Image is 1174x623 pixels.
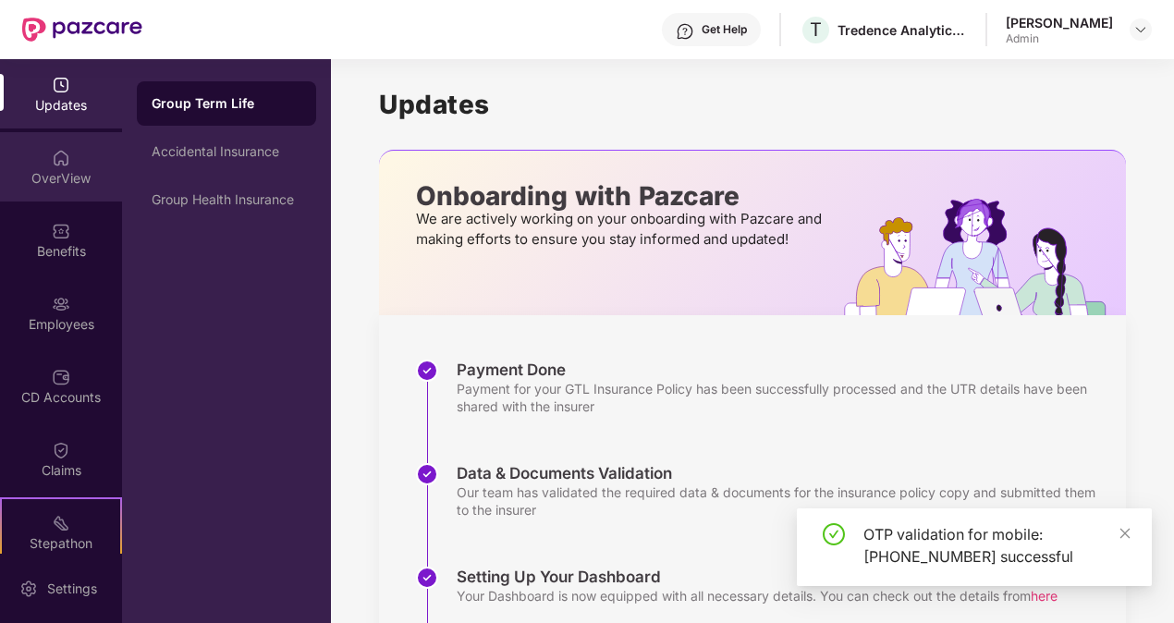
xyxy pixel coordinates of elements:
div: Accidental Insurance [152,144,301,159]
img: svg+xml;base64,PHN2ZyBpZD0iSGVscC0zMngzMiIgeG1sbnM9Imh0dHA6Ly93d3cudzMub3JnLzIwMDAvc3ZnIiB3aWR0aD... [676,22,694,41]
img: svg+xml;base64,PHN2ZyBpZD0iU3RlcC1Eb25lLTMyeDMyIiB4bWxucz0iaHR0cDovL3d3dy53My5vcmcvMjAwMC9zdmciIH... [416,360,438,382]
div: Group Term Life [152,94,301,113]
div: Admin [1006,31,1113,46]
img: hrOnboarding [844,199,1126,315]
img: svg+xml;base64,PHN2ZyBpZD0iU3RlcC1Eb25lLTMyeDMyIiB4bWxucz0iaHR0cDovL3d3dy53My5vcmcvMjAwMC9zdmciIH... [416,567,438,589]
span: T [810,18,822,41]
div: Payment Done [457,360,1107,380]
h1: Updates [379,89,1126,120]
img: svg+xml;base64,PHN2ZyBpZD0iQmVuZWZpdHMiIHhtbG5zPSJodHRwOi8vd3d3LnczLm9yZy8yMDAwL3N2ZyIgd2lkdGg9Ij... [52,222,70,240]
img: svg+xml;base64,PHN2ZyBpZD0iU3RlcC1Eb25lLTMyeDMyIiB4bWxucz0iaHR0cDovL3d3dy53My5vcmcvMjAwMC9zdmciIH... [416,463,438,485]
span: check-circle [823,523,845,545]
img: svg+xml;base64,PHN2ZyBpZD0iRW1wbG95ZWVzIiB4bWxucz0iaHR0cDovL3d3dy53My5vcmcvMjAwMC9zdmciIHdpZHRoPS... [52,295,70,313]
div: Settings [42,580,103,598]
div: Group Health Insurance [152,192,301,207]
img: svg+xml;base64,PHN2ZyBpZD0iRHJvcGRvd24tMzJ4MzIiIHhtbG5zPSJodHRwOi8vd3d3LnczLm9yZy8yMDAwL3N2ZyIgd2... [1133,22,1148,37]
div: Get Help [702,22,747,37]
img: svg+xml;base64,PHN2ZyBpZD0iQ2xhaW0iIHhtbG5zPSJodHRwOi8vd3d3LnczLm9yZy8yMDAwL3N2ZyIgd2lkdGg9IjIwIi... [52,441,70,459]
div: Payment for your GTL Insurance Policy has been successfully processed and the UTR details have be... [457,380,1107,415]
img: svg+xml;base64,PHN2ZyB4bWxucz0iaHR0cDovL3d3dy53My5vcmcvMjAwMC9zdmciIHdpZHRoPSIyMSIgaGVpZ2h0PSIyMC... [52,514,70,532]
div: OTP validation for mobile: [PHONE_NUMBER] successful [863,523,1130,568]
div: Data & Documents Validation [457,463,1107,483]
img: svg+xml;base64,PHN2ZyBpZD0iVXBkYXRlZCIgeG1sbnM9Imh0dHA6Ly93d3cudzMub3JnLzIwMDAvc3ZnIiB3aWR0aD0iMj... [52,76,70,94]
img: svg+xml;base64,PHN2ZyBpZD0iU2V0dGluZy0yMHgyMCIgeG1sbnM9Imh0dHA6Ly93d3cudzMub3JnLzIwMDAvc3ZnIiB3aW... [19,580,38,598]
div: Our team has validated the required data & documents for the insurance policy copy and submitted ... [457,483,1107,519]
img: svg+xml;base64,PHN2ZyBpZD0iSG9tZSIgeG1sbnM9Imh0dHA6Ly93d3cudzMub3JnLzIwMDAvc3ZnIiB3aWR0aD0iMjAiIG... [52,149,70,167]
span: close [1119,527,1131,540]
div: [PERSON_NAME] [1006,14,1113,31]
div: Stepathon [2,534,120,553]
img: New Pazcare Logo [22,18,142,42]
div: Setting Up Your Dashboard [457,567,1058,587]
div: Your Dashboard is now equipped with all necessary details. You can check out the details from [457,587,1058,605]
div: Tredence Analytics Solutions Private Limited [838,21,967,39]
p: Onboarding with Pazcare [416,188,827,204]
img: svg+xml;base64,PHN2ZyBpZD0iQ0RfQWNjb3VudHMiIGRhdGEtbmFtZT0iQ0QgQWNjb3VudHMiIHhtbG5zPSJodHRwOi8vd3... [52,368,70,386]
p: We are actively working on your onboarding with Pazcare and making efforts to ensure you stay inf... [416,209,827,250]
